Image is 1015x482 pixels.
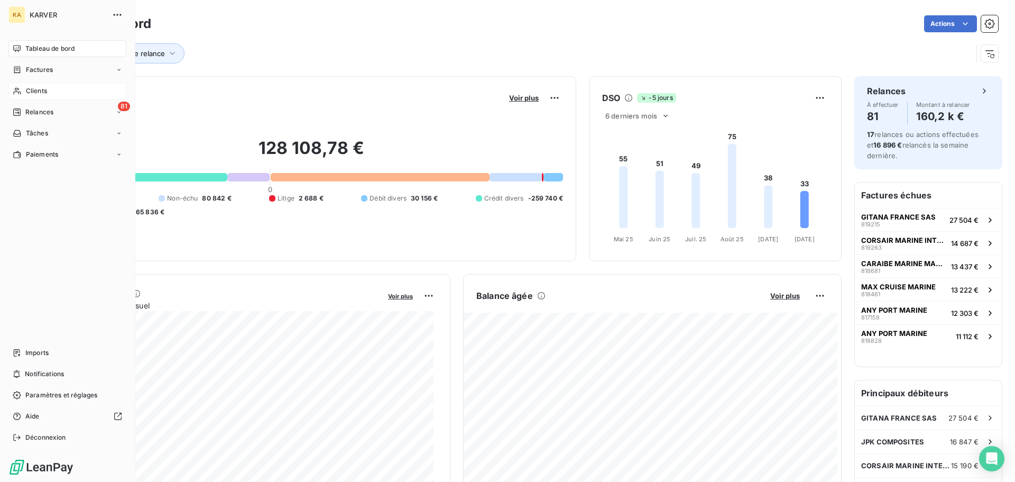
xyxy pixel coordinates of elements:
[855,301,1002,324] button: ANY PORT MARINE81715812 303 €
[855,278,1002,301] button: MAX CRUISE MARINE81846113 222 €
[484,194,524,203] span: Crédit divers
[299,194,324,203] span: 2 688 €
[30,11,106,19] span: KARVER
[509,94,539,102] span: Voir plus
[867,108,899,125] h4: 81
[721,235,744,243] tspan: Août 25
[370,194,407,203] span: Débit divers
[118,102,130,111] span: 81
[99,43,184,63] button: Plan de relance
[8,6,25,23] div: KA
[25,433,66,442] span: Déconnexion
[855,324,1002,348] button: ANY PORT MARINE81882811 112 €
[861,259,947,268] span: CARAIBE MARINE MARTINIQUE
[861,221,880,228] span: 819215
[924,15,977,32] button: Actions
[861,314,880,321] span: 817158
[873,141,902,149] span: 16 896 €
[855,231,1002,254] button: CORSAIR MARINE INTERNATIONAL CO., LTD81926314 687 €
[979,446,1004,471] div: Open Intercom Messenger
[114,49,165,58] span: Plan de relance
[476,289,533,302] h6: Balance âgée
[867,102,899,108] span: À effectuer
[951,286,979,294] span: 13 222 €
[8,408,126,425] a: Aide
[202,194,231,203] span: 80 842 €
[855,208,1002,231] button: GITANA FRANCE SAS81921527 504 €
[25,390,97,400] span: Paramètres et réglages
[25,369,64,379] span: Notifications
[26,150,58,159] span: Paiements
[951,262,979,271] span: 13 437 €
[25,348,49,358] span: Imports
[8,459,74,476] img: Logo LeanPay
[916,108,970,125] h4: 160,2 k €
[602,92,620,104] h6: DSO
[951,309,979,317] span: 12 303 €
[133,207,164,217] span: -65 836 €
[855,183,1002,208] h6: Factures échues
[25,412,40,421] span: Aide
[861,461,951,470] span: CORSAIR MARINE INTERNATIONAL CO., LTD
[861,236,947,244] span: CORSAIR MARINE INTERNATIONAL CO., LTD
[26,65,53,75] span: Factures
[949,216,979,224] span: 27 504 €
[637,93,676,103] span: -5 jours
[614,235,633,243] tspan: Mai 25
[951,239,979,248] span: 14 687 €
[861,306,927,314] span: ANY PORT MARINE
[867,130,979,160] span: relances ou actions effectuées et relancés la semaine dernière.
[861,244,882,251] span: 819263
[770,292,800,300] span: Voir plus
[861,291,880,297] span: 818461
[685,235,706,243] tspan: Juil. 25
[855,380,1002,406] h6: Principaux débiteurs
[278,194,294,203] span: Litige
[861,338,882,344] span: 818828
[25,107,53,117] span: Relances
[861,283,936,291] span: MAX CRUISE MARINE
[411,194,438,203] span: 30 156 €
[605,112,657,120] span: 6 derniers mois
[388,293,413,300] span: Voir plus
[861,414,937,422] span: GITANA FRANCE SAS
[60,138,563,169] h2: 128 108,78 €
[767,291,803,301] button: Voir plus
[25,44,75,53] span: Tableau de bord
[950,438,979,446] span: 16 847 €
[268,185,272,194] span: 0
[861,329,927,338] span: ANY PORT MARINE
[385,291,416,301] button: Voir plus
[758,235,778,243] tspan: [DATE]
[528,194,564,203] span: -259 740 €
[506,93,542,103] button: Voir plus
[861,268,880,274] span: 818681
[855,254,1002,278] button: CARAIBE MARINE MARTINIQUE81868113 437 €
[948,414,979,422] span: 27 504 €
[60,300,381,311] span: Chiffre d'affaires mensuel
[867,130,874,139] span: 17
[26,86,47,96] span: Clients
[649,235,670,243] tspan: Juin 25
[951,461,979,470] span: 15 190 €
[956,332,979,341] span: 11 112 €
[26,129,48,138] span: Tâches
[867,85,906,97] h6: Relances
[916,102,970,108] span: Montant à relancer
[795,235,815,243] tspan: [DATE]
[167,194,198,203] span: Non-échu
[861,213,936,221] span: GITANA FRANCE SAS
[861,438,924,446] span: JPK COMPOSITES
